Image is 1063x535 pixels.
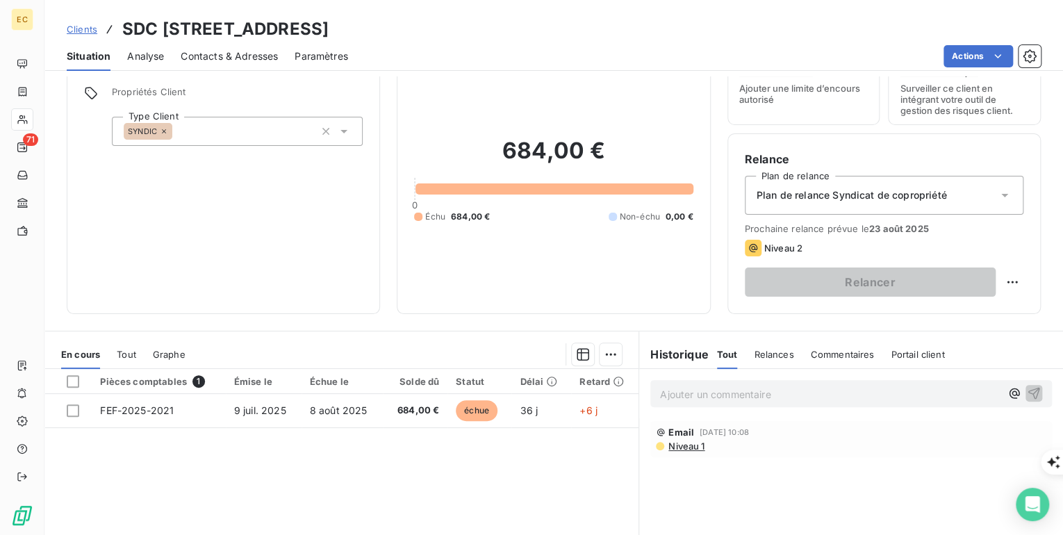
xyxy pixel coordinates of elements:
[23,133,38,146] span: 71
[757,188,947,202] span: Plan de relance Syndicat de copropriété
[888,29,1041,125] button: Gestion du risqueSurveiller ce client en intégrant votre outil de gestion des risques client.
[764,242,802,254] span: Niveau 2
[181,49,278,63] span: Contacts & Adresses
[67,24,97,35] span: Clients
[100,375,217,388] div: Pièces comptables
[11,136,33,158] a: 71
[666,211,693,223] span: 0,00 €
[234,404,286,416] span: 9 juil. 2025
[451,211,490,223] span: 684,00 €
[391,376,439,387] div: Solde dû
[579,404,598,416] span: +6 j
[11,504,33,527] img: Logo LeanPay
[667,441,704,452] span: Niveau 1
[67,49,110,63] span: Situation
[67,22,97,36] a: Clients
[745,151,1023,167] h6: Relance
[717,349,738,360] span: Tout
[112,86,363,106] span: Propriétés Client
[620,211,660,223] span: Non-échu
[100,404,174,416] span: FEF-2025-2021
[745,223,1023,234] span: Prochaine relance prévue le
[11,8,33,31] div: EC
[943,45,1013,67] button: Actions
[727,29,880,125] button: Limite d’encoursAjouter une limite d’encours autorisé
[456,376,503,387] div: Statut
[520,376,563,387] div: Délai
[295,49,348,63] span: Paramètres
[425,211,445,223] span: Échu
[122,17,329,42] h3: SDC [STREET_ADDRESS]
[456,400,497,421] span: échue
[891,349,944,360] span: Portail client
[234,376,293,387] div: Émise le
[700,428,749,436] span: [DATE] 10:08
[520,404,538,416] span: 36 j
[310,376,375,387] div: Échue le
[172,125,183,138] input: Ajouter une valeur
[869,223,929,234] span: 23 août 2025
[810,349,874,360] span: Commentaires
[739,83,868,105] span: Ajouter une limite d’encours autorisé
[391,404,439,418] span: 684,00 €
[310,404,368,416] span: 8 août 2025
[192,375,205,388] span: 1
[117,349,136,360] span: Tout
[745,267,996,297] button: Relancer
[639,346,709,363] h6: Historique
[900,83,1029,116] span: Surveiller ce client en intégrant votre outil de gestion des risques client.
[412,199,418,211] span: 0
[128,127,157,135] span: SYNDIC
[579,376,630,387] div: Retard
[153,349,186,360] span: Graphe
[414,137,693,179] h2: 684,00 €
[754,349,793,360] span: Relances
[1016,488,1049,521] div: Open Intercom Messenger
[61,349,100,360] span: En cours
[668,427,694,438] span: Email
[127,49,164,63] span: Analyse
